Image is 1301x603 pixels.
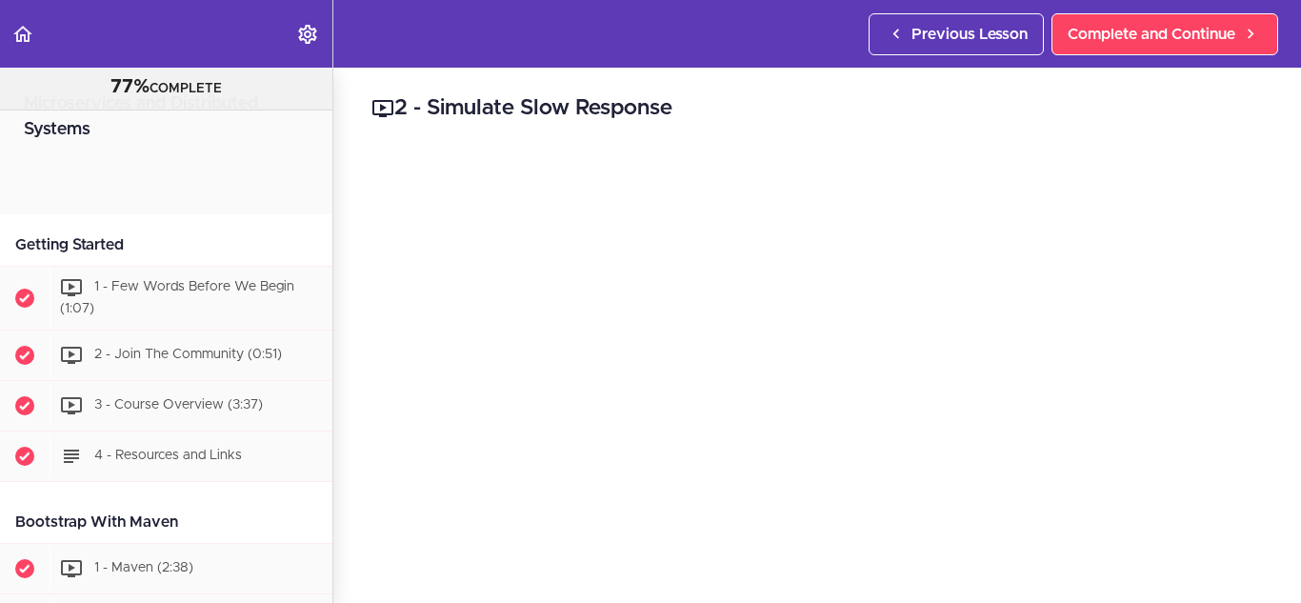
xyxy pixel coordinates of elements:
[869,13,1044,55] a: Previous Lesson
[94,348,282,361] span: 2 - Join The Community (0:51)
[24,75,309,100] div: COMPLETE
[94,561,193,574] span: 1 - Maven (2:38)
[110,77,150,96] span: 77%
[94,449,242,462] span: 4 - Resources and Links
[60,280,294,315] span: 1 - Few Words Before We Begin (1:07)
[94,398,263,412] span: 3 - Course Overview (3:37)
[296,23,319,46] svg: Settings Menu
[371,92,1263,125] h2: 2 - Simulate Slow Response
[1068,23,1235,46] span: Complete and Continue
[11,23,34,46] svg: Back to course curriculum
[1183,484,1301,574] iframe: chat widget
[1051,13,1278,55] a: Complete and Continue
[911,23,1028,46] span: Previous Lesson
